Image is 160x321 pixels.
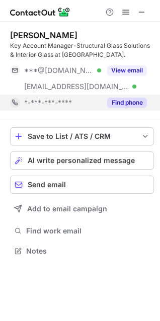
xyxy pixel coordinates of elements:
button: AI write personalized message [10,151,154,170]
span: Notes [26,247,150,256]
span: Send email [28,181,66,189]
button: Find work email [10,224,154,238]
span: Add to email campaign [27,205,107,213]
div: Save to List / ATS / CRM [28,132,136,140]
button: Notes [10,244,154,258]
span: ***@[DOMAIN_NAME] [24,66,94,75]
span: Find work email [26,226,150,235]
button: Add to email campaign [10,200,154,218]
span: [EMAIL_ADDRESS][DOMAIN_NAME] [24,82,129,91]
button: save-profile-one-click [10,127,154,145]
div: [PERSON_NAME] [10,30,77,40]
button: Send email [10,176,154,194]
span: AI write personalized message [28,156,135,165]
img: ContactOut v5.3.10 [10,6,70,18]
button: Reveal Button [107,65,147,75]
div: Key Account Manager-Structural Glass Solutions & Interior Glass at [GEOGRAPHIC_DATA]. [10,41,154,59]
button: Reveal Button [107,98,147,108]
